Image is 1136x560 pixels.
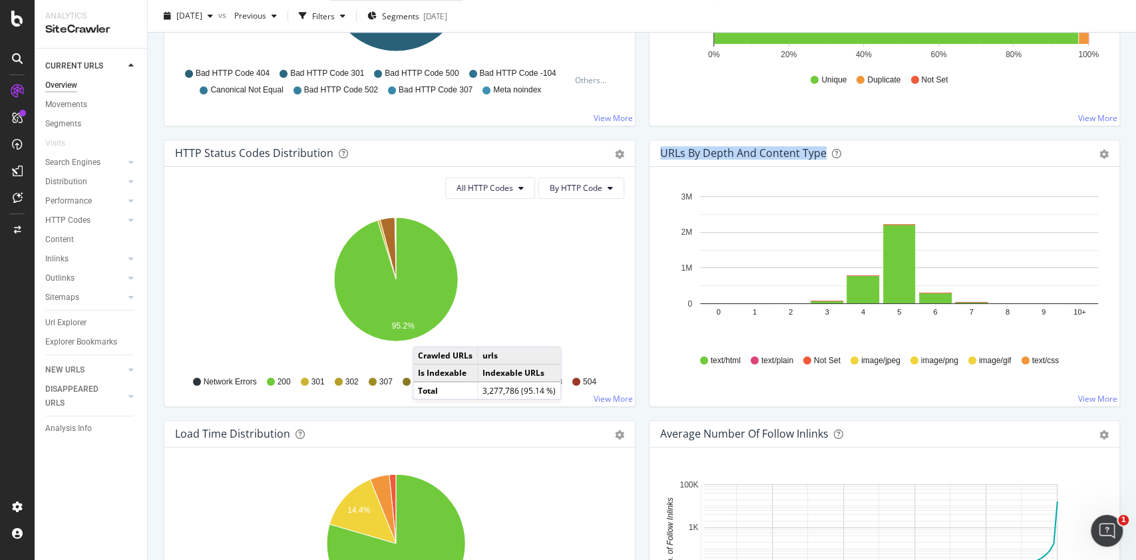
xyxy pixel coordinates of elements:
text: 95.2% [392,321,415,331]
div: Others... [575,74,612,86]
text: 10+ [1073,308,1086,316]
td: Total [413,382,478,399]
td: urls [478,347,561,364]
a: Movements [45,98,138,112]
text: 0 [716,308,720,316]
div: Search Engines [45,156,100,170]
span: Segments [382,10,419,21]
div: Url Explorer [45,316,87,330]
div: HTTP Codes [45,213,91,227]
a: Overview [45,78,138,92]
div: Inlinks [45,252,69,266]
div: [DATE] [423,10,447,21]
td: Crawled URLs [413,347,478,364]
text: 7 [969,308,973,316]
span: image/png [921,355,958,366]
a: Explorer Bookmarks [45,335,138,349]
text: 3 [825,308,829,316]
div: Average Number of Follow Inlinks [660,427,829,440]
a: DISAPPEARED URLS [45,382,124,410]
a: Analysis Info [45,422,138,436]
span: Bad HTTP Code -104 [479,68,556,79]
div: Analysis Info [45,422,92,436]
text: 4 [860,308,864,316]
a: Segments [45,117,138,131]
div: NEW URLS [45,363,85,377]
div: Sitemaps [45,291,79,305]
div: Explorer Bookmarks [45,335,117,349]
button: Previous [229,5,282,27]
span: Bad HTTP Code 500 [385,68,459,79]
span: Canonical Not Equal [210,84,283,96]
span: By HTTP Code [550,182,602,194]
span: Bad HTTP Code 307 [399,84,473,96]
span: text/plain [761,355,793,366]
text: 2 [789,308,793,316]
button: Filters [293,5,351,27]
span: Unique [821,74,847,86]
div: gear [615,430,624,440]
span: vs [218,9,229,20]
span: 504 [583,376,596,388]
a: View More [594,112,633,124]
span: 1 [1118,515,1129,525]
td: Indexable URLs [478,364,561,382]
text: 100% [1078,50,1099,59]
span: All HTTP Codes [457,182,513,194]
text: 60% [930,50,946,59]
button: By HTTP Code [538,178,624,199]
div: Load Time Distribution [175,427,290,440]
span: image/jpeg [861,355,900,366]
span: text/html [710,355,740,366]
a: View More [1078,112,1117,124]
div: URLs by Depth and Content Type [660,146,827,160]
a: Url Explorer [45,316,138,330]
a: Inlinks [45,252,124,266]
a: Content [45,233,138,247]
text: 3M [681,192,692,202]
div: Outlinks [45,271,75,285]
text: 9 [1041,308,1045,316]
a: View More [1078,393,1117,404]
text: 2M [681,227,692,237]
div: A chart. [660,188,1102,343]
div: Segments [45,117,81,131]
div: Content [45,233,74,247]
span: Duplicate [867,74,900,86]
span: Meta noindex [493,84,541,96]
a: HTTP Codes [45,213,124,227]
span: text/css [1032,355,1059,366]
span: 302 [345,376,359,388]
span: 301 [311,376,325,388]
text: 1M [681,263,692,273]
text: 0% [707,50,719,59]
div: Visits [45,136,65,150]
text: 6 [933,308,937,316]
span: 200 [278,376,291,388]
a: NEW URLS [45,363,124,377]
span: Bad HTTP Code 301 [290,68,364,79]
text: 1K [688,523,698,532]
iframe: Intercom live chat [1091,515,1123,547]
text: 5 [896,308,900,316]
span: 2025 Oct. 5th [176,10,202,21]
span: Not Set [921,74,948,86]
a: Distribution [45,175,124,189]
div: DISAPPEARED URLS [45,382,112,410]
button: [DATE] [158,5,218,27]
div: SiteCrawler [45,22,136,37]
div: Distribution [45,175,87,189]
svg: A chart. [175,210,617,364]
a: Performance [45,194,124,208]
a: Visits [45,136,79,150]
a: Outlinks [45,271,124,285]
td: Is Indexable [413,364,478,382]
div: HTTP Status Codes Distribution [175,146,333,160]
text: 1 [752,308,756,316]
div: Performance [45,194,92,208]
text: 80% [1005,50,1021,59]
span: Bad HTTP Code 502 [304,84,378,96]
div: Overview [45,78,77,92]
a: Search Engines [45,156,124,170]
